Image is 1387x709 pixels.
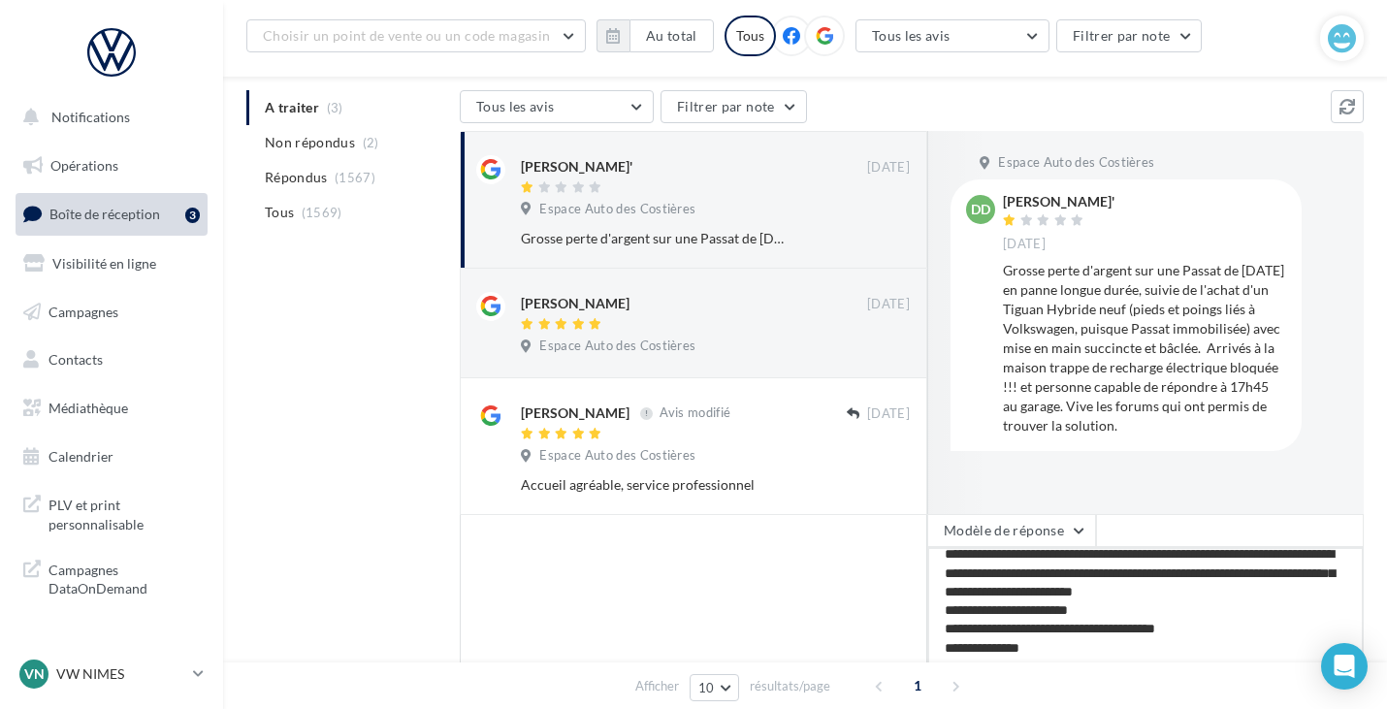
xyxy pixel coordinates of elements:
span: Espace Auto des Costières [539,447,695,465]
button: Au total [597,19,714,52]
span: [DATE] [1003,236,1046,253]
button: Au total [629,19,714,52]
a: Calendrier [12,436,211,477]
div: [PERSON_NAME]' [1003,195,1114,209]
span: PLV et print personnalisable [48,492,200,533]
a: Boîte de réception3 [12,193,211,235]
span: Médiathèque [48,400,128,416]
span: Répondus [265,168,328,187]
span: (2) [363,135,379,150]
div: [PERSON_NAME] [521,294,629,313]
button: Notifications [12,97,204,138]
span: Espace Auto des Costières [539,201,695,218]
a: Campagnes [12,292,211,333]
span: 1 [902,670,933,701]
span: Boîte de réception [49,206,160,222]
span: Tous les avis [476,98,555,114]
span: Opérations [50,157,118,174]
span: Espace Auto des Costières [998,154,1154,172]
span: [DATE] [867,159,910,177]
span: (1567) [335,170,375,185]
button: Tous les avis [855,19,1049,52]
a: Opérations [12,145,211,186]
a: Contacts [12,339,211,380]
span: (1569) [302,205,342,220]
a: PLV et print personnalisable [12,484,211,541]
span: [DATE] [867,296,910,313]
button: Tous les avis [460,90,654,123]
span: Tous les avis [872,27,951,44]
span: Visibilité en ligne [52,255,156,272]
span: résultats/page [750,677,830,695]
span: [DATE] [867,405,910,423]
a: Campagnes DataOnDemand [12,549,211,606]
span: Espace Auto des Costières [539,338,695,355]
span: Afficher [635,677,679,695]
div: [PERSON_NAME] [521,403,629,423]
span: Notifications [51,109,130,125]
span: DD [971,200,990,219]
div: Grosse perte d'argent sur une Passat de [DATE] en panne longue durée, suivie de l'achat d'un Tigu... [521,229,784,248]
div: [PERSON_NAME]' [521,157,632,177]
p: VW NIMES [56,664,185,684]
span: Campagnes DataOnDemand [48,557,200,598]
span: Campagnes [48,303,118,319]
button: 10 [690,674,739,701]
a: VN VW NIMES [16,656,208,693]
span: Tous [265,203,294,222]
button: Modèle de réponse [927,514,1096,547]
span: Choisir un point de vente ou un code magasin [263,27,550,44]
div: 3 [185,208,200,223]
span: Contacts [48,351,103,368]
span: Avis modifié [660,405,730,421]
div: Tous [725,16,776,56]
span: Non répondus [265,133,355,152]
span: Calendrier [48,448,113,465]
button: Filtrer par note [1056,19,1203,52]
div: Accueil agréable, service professionnel [521,475,784,495]
button: Choisir un point de vente ou un code magasin [246,19,586,52]
div: Grosse perte d'argent sur une Passat de [DATE] en panne longue durée, suivie de l'achat d'un Tigu... [1003,261,1286,435]
a: Médiathèque [12,388,211,429]
button: Filtrer par note [661,90,807,123]
span: 10 [698,680,715,695]
div: Open Intercom Messenger [1321,643,1368,690]
a: Visibilité en ligne [12,243,211,284]
span: VN [24,664,45,684]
